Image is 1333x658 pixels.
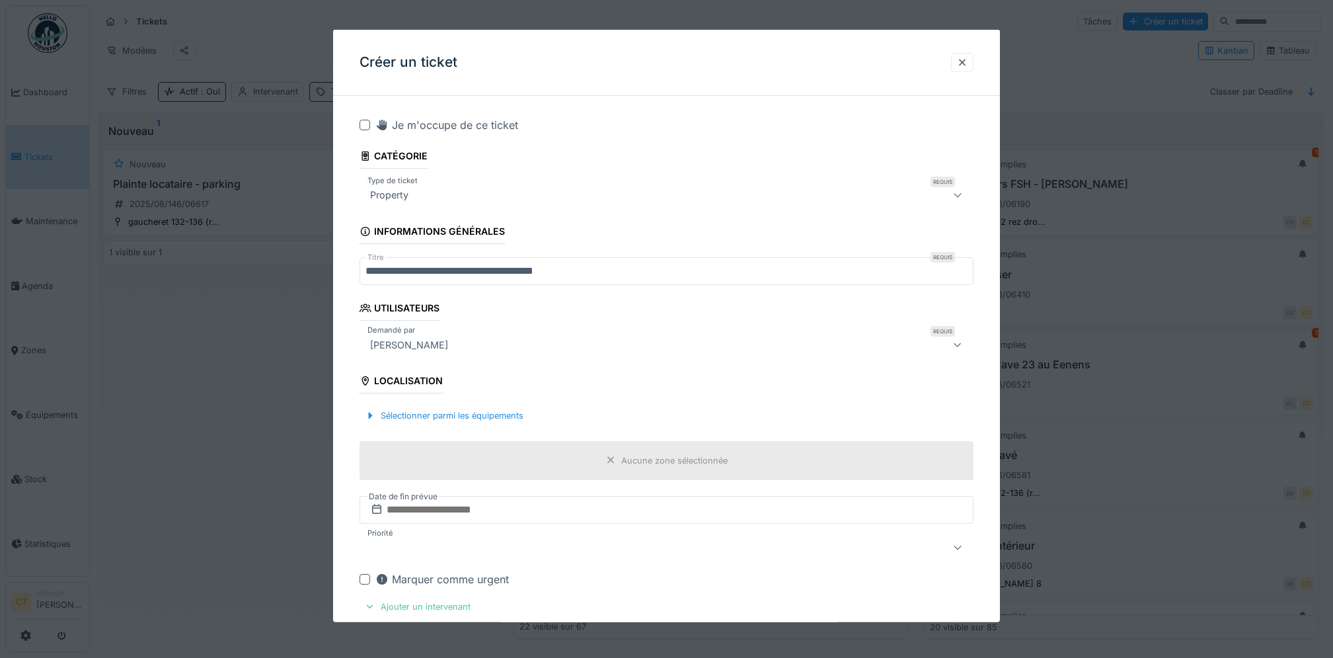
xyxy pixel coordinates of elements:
[365,528,396,539] label: Priorité
[621,454,728,466] div: Aucune zone sélectionnée
[360,598,476,616] div: Ajouter un intervenant
[365,187,414,203] div: Property
[931,252,955,263] div: Requis
[931,177,955,187] div: Requis
[360,222,505,244] div: Informations générales
[360,146,428,169] div: Catégorie
[365,325,418,336] label: Demandé par
[367,489,439,504] label: Date de fin prévue
[360,298,439,321] div: Utilisateurs
[375,117,518,133] div: Je m'occupe de ce ticket
[360,371,443,393] div: Localisation
[365,175,420,186] label: Type de ticket
[931,326,955,337] div: Requis
[365,252,387,263] label: Titre
[365,337,453,352] div: [PERSON_NAME]
[375,571,509,587] div: Marquer comme urgent
[360,407,529,425] div: Sélectionner parmi les équipements
[360,54,457,71] h3: Créer un ticket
